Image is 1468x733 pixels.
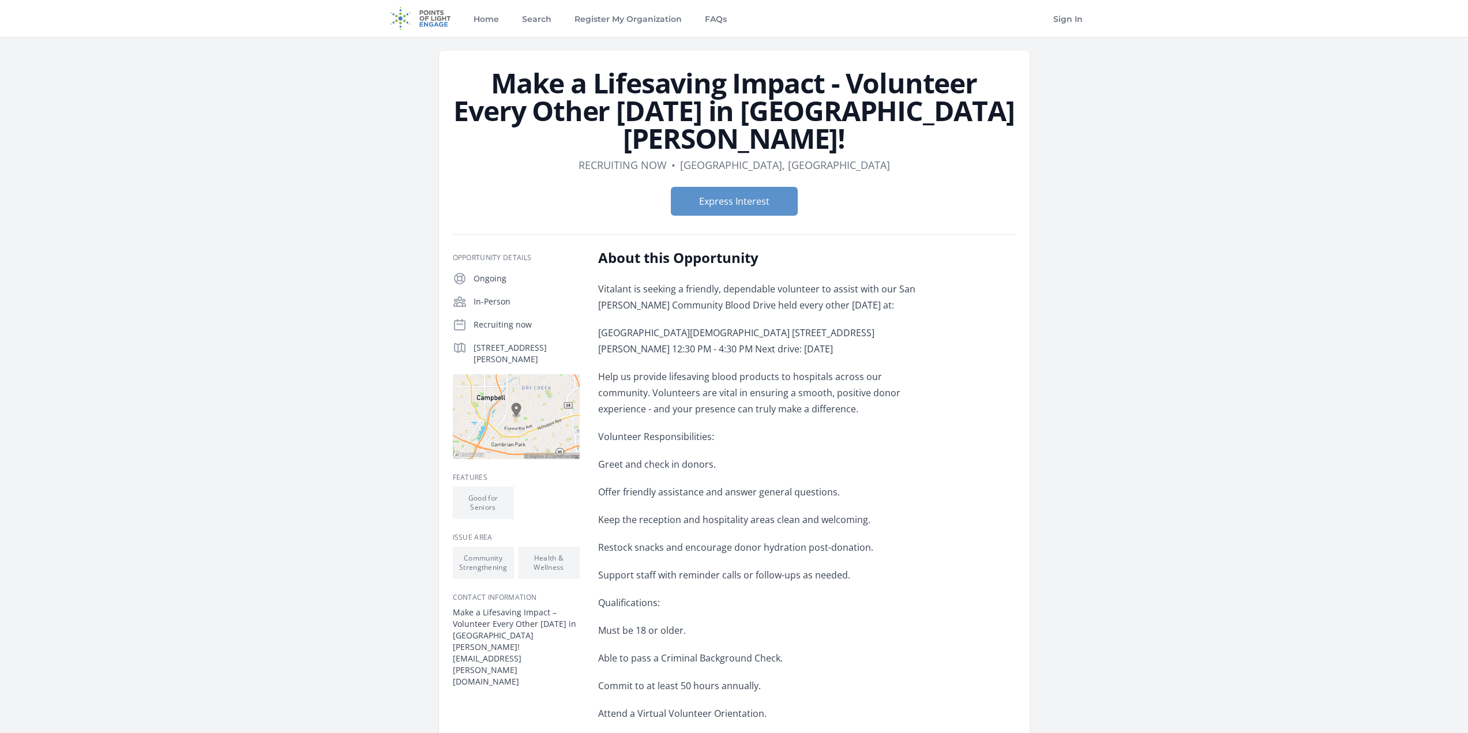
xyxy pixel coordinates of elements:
[453,253,580,262] h3: Opportunity Details
[598,281,936,313] p: Vitalant is seeking a friendly, dependable volunteer to assist with our San [PERSON_NAME] Communi...
[453,653,580,687] dd: [EMAIL_ADDRESS][PERSON_NAME][DOMAIN_NAME]
[598,484,936,500] p: Offer friendly assistance and answer general questions.
[680,157,890,173] dd: [GEOGRAPHIC_DATA], [GEOGRAPHIC_DATA]
[474,296,580,307] p: In-Person
[453,547,514,579] li: Community Strengthening
[453,607,580,653] dt: Make a Lifesaving Impact – Volunteer Every Other [DATE] in [GEOGRAPHIC_DATA][PERSON_NAME]!
[453,593,580,602] h3: Contact Information
[519,547,580,579] li: Health & Wellness
[598,512,936,528] p: Keep the reception and hospitality areas clean and welcoming.
[598,678,936,694] p: Commit to at least 50 hours annually.
[671,187,798,216] button: Express Interest
[474,319,580,330] p: Recruiting now
[453,473,580,482] h3: Features
[598,325,936,357] p: [GEOGRAPHIC_DATA][DEMOGRAPHIC_DATA] [STREET_ADDRESS][PERSON_NAME] 12:30 PM - 4:30 PM Next drive: ...
[474,273,580,284] p: Ongoing
[598,705,936,721] p: Attend a Virtual Volunteer Orientation.
[598,249,936,267] h2: About this Opportunity
[453,533,580,542] h3: Issue area
[579,157,667,173] dd: Recruiting now
[598,539,936,555] p: Restock snacks and encourage donor hydration post-donation.
[453,487,514,519] li: Good for Seniors
[598,369,936,417] p: Help us provide lifesaving blood products to hospitals across our community. Volunteers are vital...
[453,374,580,459] img: Map
[598,567,936,583] p: Support staff with reminder calls or follow-ups as needed.
[598,650,936,666] p: Able to pass a Criminal Background Check.
[598,595,936,611] p: Qualifications:
[474,342,580,365] p: [STREET_ADDRESS][PERSON_NAME]
[671,157,675,173] div: •
[453,69,1016,152] h1: Make a Lifesaving Impact - Volunteer Every Other [DATE] in [GEOGRAPHIC_DATA][PERSON_NAME]!
[598,622,936,638] p: Must be 18 or older.
[598,428,936,445] p: Volunteer Responsibilities:
[598,456,936,472] p: Greet and check in donors.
